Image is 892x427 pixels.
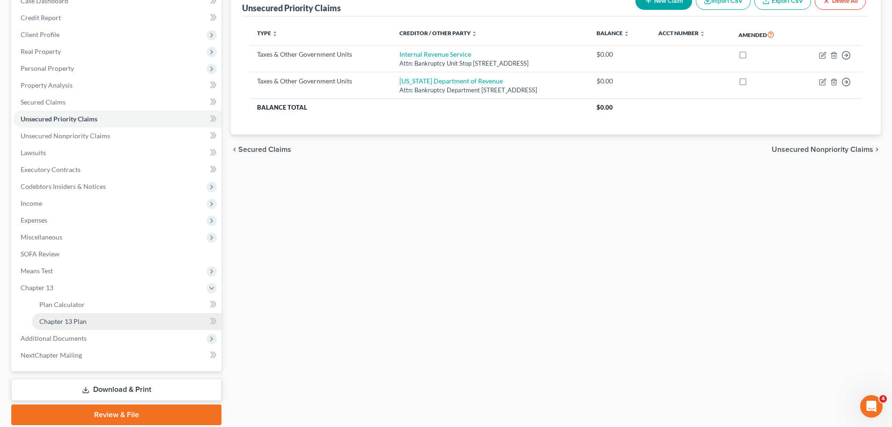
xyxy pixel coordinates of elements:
[597,30,629,37] a: Balance unfold_more
[21,64,74,72] span: Personal Property
[21,199,42,207] span: Income
[399,77,503,85] a: [US_STATE] Department of Revenue
[772,146,881,153] button: Unsecured Nonpriority Claims chevron_right
[21,216,47,224] span: Expenses
[13,246,221,262] a: SOFA Review
[21,14,61,22] span: Credit Report
[879,395,887,403] span: 4
[873,146,881,153] i: chevron_right
[13,161,221,178] a: Executory Contracts
[21,351,82,359] span: NextChapter Mailing
[731,24,797,45] th: Amended
[597,104,613,111] span: $0.00
[399,59,582,68] div: Attn: Bankruptcy Unit Stop [STREET_ADDRESS]
[13,9,221,26] a: Credit Report
[472,31,477,37] i: unfold_more
[399,50,471,58] a: Internal Revenue Service
[21,149,46,157] span: Lawsuits
[39,317,87,325] span: Chapter 13 Plan
[860,395,883,418] iframe: Intercom live chat
[32,313,221,330] a: Chapter 13 Plan
[21,250,59,258] span: SOFA Review
[32,296,221,313] a: Plan Calculator
[250,99,589,116] th: Balance Total
[772,146,873,153] span: Unsecured Nonpriority Claims
[39,300,85,308] span: Plan Calculator
[21,334,87,342] span: Additional Documents
[21,132,110,140] span: Unsecured Nonpriority Claims
[11,379,221,401] a: Download & Print
[21,233,62,241] span: Miscellaneous
[231,146,238,153] i: chevron_left
[13,77,221,94] a: Property Analysis
[399,86,582,95] div: Attn: Bankruptcy Department [STREET_ADDRESS]
[658,30,705,37] a: Acct Number unfold_more
[13,347,221,364] a: NextChapter Mailing
[242,2,341,14] div: Unsecured Priority Claims
[13,144,221,161] a: Lawsuits
[399,30,477,37] a: Creditor / Other Party unfold_more
[238,146,291,153] span: Secured Claims
[21,115,97,123] span: Unsecured Priority Claims
[257,76,384,86] div: Taxes & Other Government Units
[597,76,643,86] div: $0.00
[13,127,221,144] a: Unsecured Nonpriority Claims
[597,50,643,59] div: $0.00
[21,30,59,38] span: Client Profile
[11,405,221,425] a: Review & File
[21,98,66,106] span: Secured Claims
[21,165,81,173] span: Executory Contracts
[21,47,61,55] span: Real Property
[272,31,278,37] i: unfold_more
[21,182,106,190] span: Codebtors Insiders & Notices
[231,146,291,153] button: chevron_left Secured Claims
[21,267,53,275] span: Means Test
[700,31,705,37] i: unfold_more
[624,31,629,37] i: unfold_more
[21,284,53,292] span: Chapter 13
[21,81,73,89] span: Property Analysis
[257,50,384,59] div: Taxes & Other Government Units
[257,30,278,37] a: Type unfold_more
[13,111,221,127] a: Unsecured Priority Claims
[13,94,221,111] a: Secured Claims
